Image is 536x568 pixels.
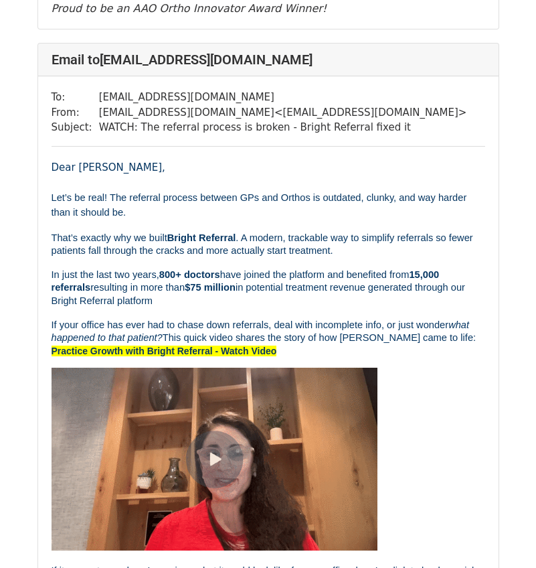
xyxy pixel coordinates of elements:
iframe: Chat Widget [469,504,536,568]
td: To: [52,90,99,105]
span: That’s exactly why we built [52,232,167,243]
td: From: [52,105,99,121]
span: 800+ doctors [159,269,220,280]
img: AD_4nXe5BRzZpB9Eu_D2kHV9dN5PysmJS1ZbzxRDXNodPHHh61RsfolWYJy3OGxOJHlU6nYMMy6-C2e8Cp-lgoBHHsRy8kxGW... [52,368,377,551]
td: [EMAIL_ADDRESS][DOMAIN_NAME] < [EMAIL_ADDRESS][DOMAIN_NAME] > [99,105,467,121]
em: Proud to be an AAO Ortho Innovator Award Winner! [52,2,327,15]
td: Subject: [52,120,99,135]
h4: Email to [EMAIL_ADDRESS][DOMAIN_NAME] [52,52,485,68]
font: Let’s be real! The referral process between GPs and Orthos is outdated, clunky, and way harder th... [52,192,470,218]
div: ​Dear [PERSON_NAME], [52,160,485,175]
span: If your office has ever had to chase down referrals, deal with incomplete info, or just wonder [52,319,449,330]
span: This quick video shares the story of how [PERSON_NAME] came to life: [163,332,476,343]
a: Practice Growth with Bright Referral - Watch Video [52,344,277,357]
td: WATCH: The referral process is broken - Bright Referral fixed it [99,120,467,135]
span: In just the last two years, [52,269,159,280]
span: have joined the platform and benefited from [220,269,410,280]
span: resulting in more than [90,282,185,293]
td: [EMAIL_ADDRESS][DOMAIN_NAME] [99,90,467,105]
b: Practice Growth with Bright Referral - Watch Video [52,346,277,356]
span: $75 million [185,282,236,293]
span: in potential treatment revenue generated through our Bright Referral platform [52,282,468,306]
span: . A modern, trackable way to simplify referrals so fewer patients fall through the cracks and mor... [52,232,476,257]
span: Bright Referral [167,232,236,243]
